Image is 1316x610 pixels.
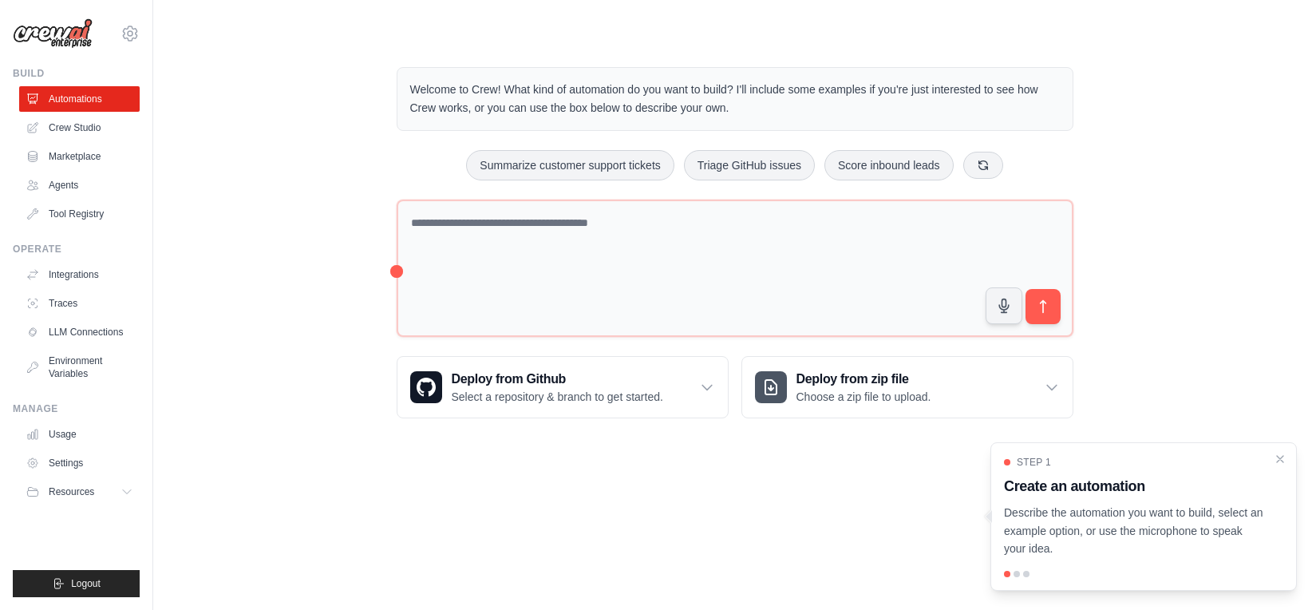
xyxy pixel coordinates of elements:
[19,172,140,198] a: Agents
[19,319,140,345] a: LLM Connections
[1004,504,1264,558] p: Describe the automation you want to build, select an example option, or use the microphone to spe...
[466,150,674,180] button: Summarize customer support tickets
[824,150,954,180] button: Score inbound leads
[19,348,140,386] a: Environment Variables
[71,577,101,590] span: Logout
[13,67,140,80] div: Build
[452,370,663,389] h3: Deploy from Github
[796,370,931,389] h3: Deploy from zip file
[19,115,140,141] a: Crew Studio
[1017,456,1051,469] span: Step 1
[19,479,140,505] button: Resources
[19,291,140,316] a: Traces
[19,450,140,476] a: Settings
[13,570,140,597] button: Logout
[1274,453,1286,465] button: Close walkthrough
[452,389,663,405] p: Select a repository & branch to get started.
[13,243,140,255] div: Operate
[19,422,140,447] a: Usage
[49,485,94,498] span: Resources
[410,81,1060,117] p: Welcome to Crew! What kind of automation do you want to build? I'll include some examples if you'...
[13,402,140,415] div: Manage
[796,389,931,405] p: Choose a zip file to upload.
[19,86,140,112] a: Automations
[1004,475,1264,497] h3: Create an automation
[19,201,140,227] a: Tool Registry
[19,262,140,287] a: Integrations
[13,18,93,49] img: Logo
[684,150,815,180] button: Triage GitHub issues
[19,144,140,169] a: Marketplace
